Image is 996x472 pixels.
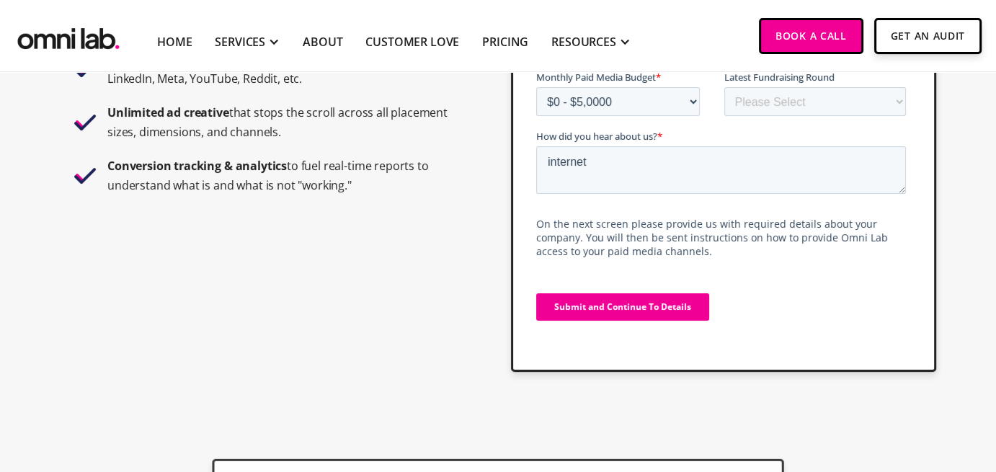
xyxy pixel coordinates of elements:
[759,18,863,54] a: Book a Call
[107,104,229,120] strong: Unlimited ad creative
[14,18,123,53] a: home
[482,33,528,50] a: Pricing
[737,306,996,472] iframe: Chat Widget
[107,158,429,193] strong: to fuel real-time reports to understand what is and what is not "working."
[215,33,265,50] div: SERVICES
[303,33,342,50] a: About
[551,33,616,50] div: RESOURCES
[157,33,192,50] a: Home
[107,104,448,140] strong: that stops the scroll across all placement sizes, dimensions, and channels.
[107,51,433,86] strong: including Google, LinkedIn, Meta, YouTube, Reddit, etc.
[365,33,459,50] a: Customer Love
[107,158,287,174] strong: Conversion tracking & analytics
[14,18,123,53] img: Omni Lab: B2B SaaS Demand Generation Agency
[874,18,982,54] a: Get An Audit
